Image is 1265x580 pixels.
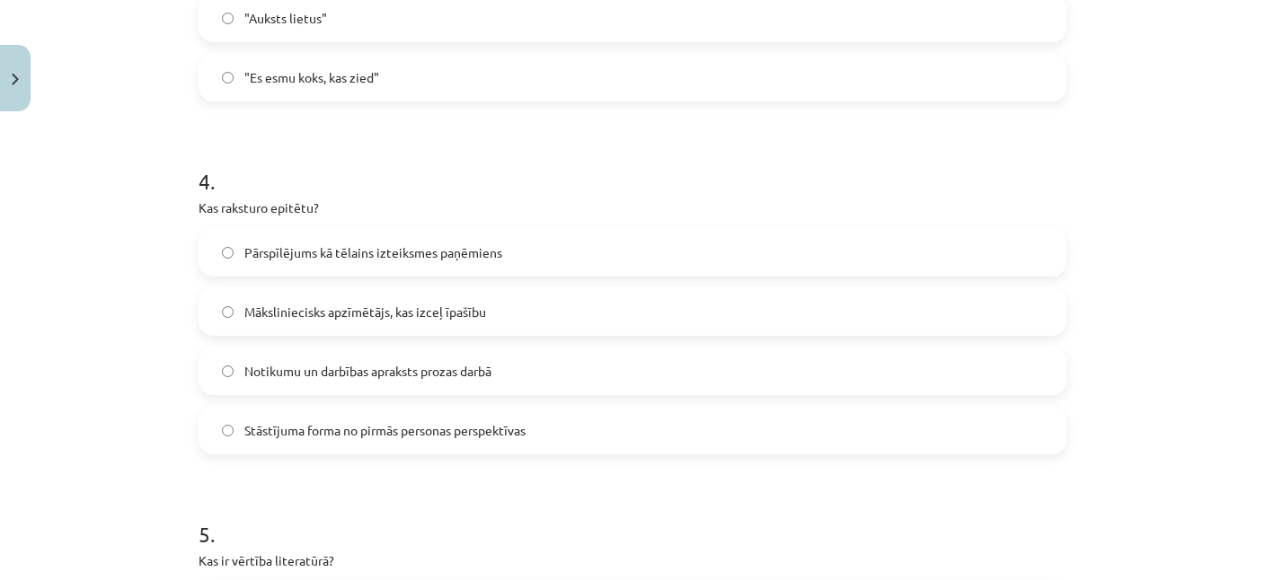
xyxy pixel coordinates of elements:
img: icon-close-lesson-0947bae3869378f0d4975bcd49f059093ad1ed9edebbc8119c70593378902aed.svg [12,74,19,85]
input: Pārspīlējums kā tēlains izteiksmes paņēmiens [222,247,234,259]
input: Stāstījuma forma no pirmās personas perspektīvas [222,425,234,436]
input: "Auksts lietus" [222,13,234,24]
input: Notikumu un darbības apraksts prozas darbā [222,365,234,377]
input: Māksliniecisks apzīmētājs, kas izceļ īpašību [222,306,234,318]
span: Stāstījuma forma no pirmās personas perspektīvas [244,421,526,440]
input: "Es esmu koks, kas zied" [222,72,234,83]
span: Māksliniecisks apzīmētājs, kas izceļ īpašību [244,303,486,321]
h1: 5 . [199,490,1066,546]
h1: 4 . [199,137,1066,193]
p: Kas raksturo epitētu? [199,198,1066,217]
span: "Es esmu koks, kas zied" [244,68,379,87]
p: Kas ir vērtība literatūrā? [199,551,1066,570]
span: Pārspīlējums kā tēlains izteiksmes paņēmiens [244,243,502,262]
span: Notikumu un darbības apraksts prozas darbā [244,362,491,381]
span: "Auksts lietus" [244,9,327,28]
